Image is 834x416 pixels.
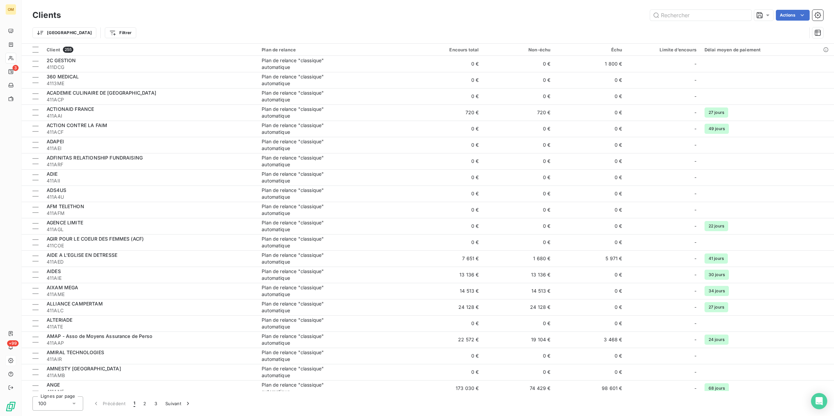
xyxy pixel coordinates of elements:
td: 0 € [554,218,626,234]
span: 3 [13,65,19,71]
span: 411AGL [47,226,254,233]
span: ACTIONAID FRANCE [47,106,94,112]
div: Plan de relance "classique" automatique [262,203,346,217]
div: Plan de relance "classique" automatique [262,333,346,346]
span: 411ARF [47,161,254,168]
td: 173 030 € [411,380,483,396]
td: 0 € [554,186,626,202]
span: ADS4US [47,187,66,193]
div: Non-échu [487,47,550,52]
td: 0 € [411,218,483,234]
span: - [694,158,696,165]
span: 4113ME [47,80,254,87]
span: - [694,369,696,375]
span: - [694,77,696,83]
span: - [694,255,696,262]
span: 34 jours [705,286,729,296]
div: Plan de relance "classique" automatique [262,57,346,71]
button: 1 [129,396,139,411]
span: ACTION CONTRE LA FAIM [47,122,107,128]
span: 411ALC [47,307,254,314]
td: 24 128 € [411,299,483,315]
img: Logo LeanPay [5,401,16,412]
td: 0 € [411,364,483,380]
div: Plan de relance "classique" automatique [262,219,346,233]
span: 411ACP [47,96,254,103]
span: AIDES [47,268,61,274]
td: 0 € [411,72,483,88]
td: 0 € [483,121,554,137]
td: 1 800 € [554,56,626,72]
td: 0 € [483,234,554,250]
span: AMAP - Asso de Moyens Assurance de Perso [47,333,152,339]
span: - [694,93,696,100]
a: 3 [5,66,16,77]
span: ACADEMIE CULINAIRE DE [GEOGRAPHIC_DATA] [47,90,156,96]
div: Plan de relance "classique" automatique [262,382,346,395]
span: 22 jours [705,221,728,231]
td: 720 € [483,104,554,121]
div: Délai moyen de paiement [705,47,830,52]
div: Plan de relance "classique" automatique [262,154,346,168]
td: 0 € [411,315,483,332]
td: 14 513 € [483,283,554,299]
div: Plan de relance "classique" automatique [262,90,346,103]
td: 0 € [554,299,626,315]
span: AGENCE LIMITE [47,220,83,225]
td: 74 429 € [483,380,554,396]
td: 0 € [411,234,483,250]
span: - [694,320,696,327]
td: 22 572 € [411,332,483,348]
td: 0 € [554,137,626,153]
span: 411AIE [47,275,254,282]
input: Rechercher [650,10,752,21]
span: 1 [134,400,135,407]
div: Open Intercom Messenger [811,393,827,409]
td: 0 € [554,315,626,332]
div: Plan de relance "classique" automatique [262,365,346,379]
span: ADIE [47,171,58,177]
span: 411AAP [47,340,254,346]
span: 27 jours [705,302,728,312]
td: 0 € [554,202,626,218]
td: 24 128 € [483,299,554,315]
button: Filtrer [105,27,136,38]
span: - [694,223,696,229]
span: - [694,385,696,392]
div: Plan de relance "classique" automatique [262,300,346,314]
span: 411ATE [47,323,254,330]
span: - [694,125,696,132]
span: 411COE [47,242,254,249]
div: Encours total [415,47,479,52]
div: Plan de relance "classique" automatique [262,106,346,119]
td: 0 € [554,283,626,299]
div: Plan de relance "classique" automatique [262,73,346,87]
td: 0 € [411,121,483,137]
button: [GEOGRAPHIC_DATA] [32,27,96,38]
span: AIDE A L'EGLISE EN DETRESSE [47,252,117,258]
span: AFM TELETHON [47,203,84,209]
div: Plan de relance "classique" automatique [262,122,346,136]
span: 411DCG [47,64,254,71]
td: 5 971 € [554,250,626,267]
h3: Clients [32,9,61,21]
td: 0 € [483,88,554,104]
button: 2 [139,396,150,411]
span: - [694,190,696,197]
span: AMIRAL TECHNOLOGIES [47,349,104,355]
td: 720 € [411,104,483,121]
td: 0 € [483,202,554,218]
div: Plan de relance "classique" automatique [262,317,346,330]
div: OM [5,4,16,15]
span: 411AFM [47,210,254,217]
td: 0 € [411,88,483,104]
span: 411ANE [47,388,254,395]
span: Client [47,47,60,52]
span: - [694,352,696,359]
td: 0 € [483,348,554,364]
td: 0 € [554,348,626,364]
td: 0 € [411,348,483,364]
div: Plan de relance "classique" automatique [262,187,346,200]
div: Plan de relance [262,47,407,52]
div: Plan de relance "classique" automatique [262,268,346,282]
